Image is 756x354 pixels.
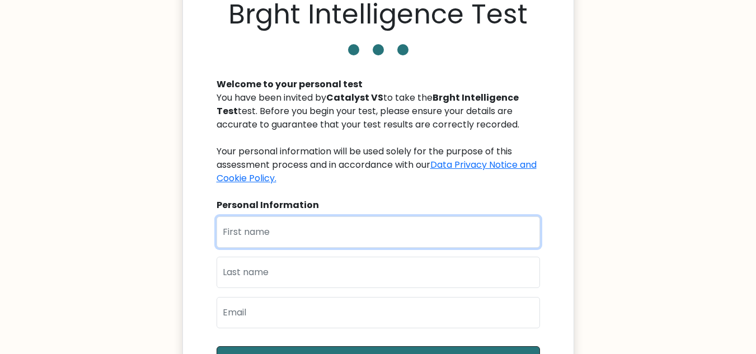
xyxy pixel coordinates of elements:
[326,91,383,104] b: Catalyst VS
[217,91,540,185] div: You have been invited by to take the test. Before you begin your test, please ensure your details...
[217,78,540,91] div: Welcome to your personal test
[217,199,540,212] div: Personal Information
[217,216,540,248] input: First name
[217,257,540,288] input: Last name
[217,297,540,328] input: Email
[217,158,537,185] a: Data Privacy Notice and Cookie Policy.
[217,91,519,117] b: Brght Intelligence Test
